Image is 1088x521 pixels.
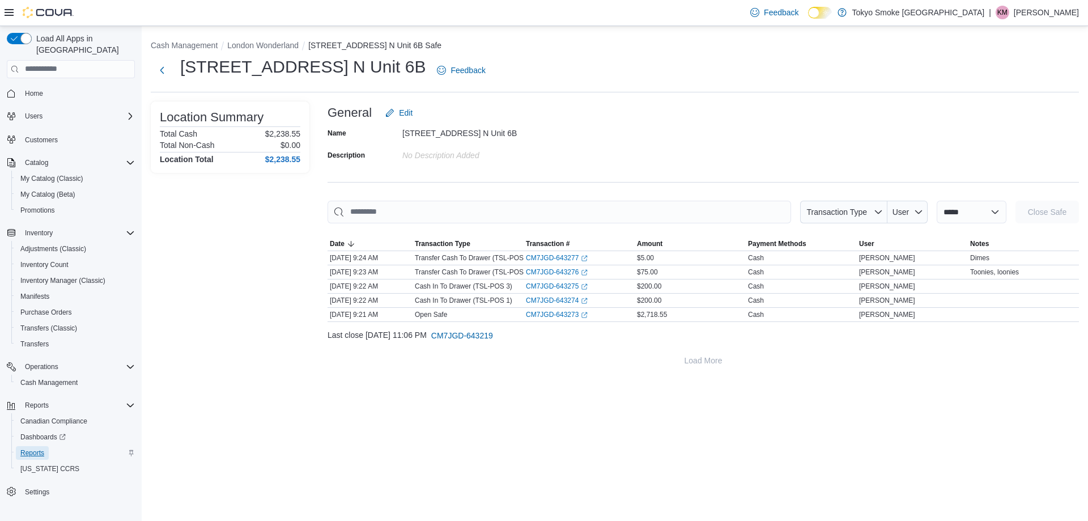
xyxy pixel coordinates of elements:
[16,337,135,351] span: Transfers
[16,306,135,319] span: Purchase Orders
[180,56,426,78] h1: [STREET_ADDRESS] N Unit 6B
[16,321,82,335] a: Transfers (Classic)
[328,251,413,265] div: [DATE] 9:24 AM
[11,336,139,352] button: Transfers
[526,239,569,248] span: Transaction #
[16,430,135,444] span: Dashboards
[16,376,135,389] span: Cash Management
[328,237,413,251] button: Date
[381,101,417,124] button: Edit
[892,207,909,217] span: User
[160,111,263,124] h3: Location Summary
[996,6,1009,19] div: Kai Mastervick
[16,204,59,217] a: Promotions
[637,268,658,277] span: $75.00
[748,310,764,319] div: Cash
[800,201,887,223] button: Transaction Type
[635,237,746,251] button: Amount
[23,7,74,18] img: Cova
[806,207,867,217] span: Transaction Type
[859,296,915,305] span: [PERSON_NAME]
[16,462,135,476] span: Washington CCRS
[887,201,928,223] button: User
[11,429,139,445] a: Dashboards
[11,202,139,218] button: Promotions
[16,258,135,272] span: Inventory Count
[748,253,764,262] div: Cash
[11,461,139,477] button: [US_STATE] CCRS
[859,282,915,291] span: [PERSON_NAME]
[151,59,173,82] button: Next
[16,306,76,319] a: Purchase Orders
[2,484,139,500] button: Settings
[20,399,53,412] button: Reports
[16,430,70,444] a: Dashboards
[637,282,661,291] span: $200.00
[25,228,53,238] span: Inventory
[25,488,49,497] span: Settings
[746,1,803,24] a: Feedback
[859,268,915,277] span: [PERSON_NAME]
[16,462,84,476] a: [US_STATE] CCRS
[151,40,1079,53] nav: An example of EuiBreadcrumbs
[16,290,135,303] span: Manifests
[25,362,58,371] span: Operations
[852,6,985,19] p: Tokyo Smoke [GEOGRAPHIC_DATA]
[526,253,588,262] a: CM7JGD-643277External link
[20,87,48,100] a: Home
[16,376,82,389] a: Cash Management
[11,320,139,336] button: Transfers (Classic)
[526,268,588,277] a: CM7JGD-643276External link
[1015,201,1079,223] button: Close Safe
[328,308,413,321] div: [DATE] 9:21 AM
[415,253,532,262] p: Transfer Cash To Drawer (TSL-POS 3)
[997,6,1008,19] span: KM
[11,445,139,461] button: Reports
[20,464,79,473] span: [US_STATE] CCRS
[11,273,139,289] button: Inventory Manager (Classic)
[581,255,588,262] svg: External link
[16,204,135,217] span: Promotions
[20,276,105,285] span: Inventory Manager (Classic)
[227,41,299,50] button: London Wonderland
[20,109,135,123] span: Users
[2,108,139,124] button: Users
[25,135,58,145] span: Customers
[20,86,135,100] span: Home
[748,282,764,291] div: Cash
[637,310,667,319] span: $2,718.55
[11,413,139,429] button: Canadian Compliance
[11,171,139,187] button: My Catalog (Classic)
[20,133,62,147] a: Customers
[20,340,49,349] span: Transfers
[160,141,215,150] h6: Total Non-Cash
[20,226,135,240] span: Inventory
[160,155,214,164] h4: Location Total
[970,268,1019,277] span: Toonies, loonies
[989,6,991,19] p: |
[20,308,72,317] span: Purchase Orders
[16,172,135,185] span: My Catalog (Classic)
[328,294,413,307] div: [DATE] 9:22 AM
[859,310,915,319] span: [PERSON_NAME]
[25,401,49,410] span: Reports
[427,324,498,347] button: CM7JGD-643219
[637,239,662,248] span: Amount
[415,239,470,248] span: Transaction Type
[581,283,588,290] svg: External link
[160,129,197,138] h6: Total Cash
[20,156,53,170] button: Catalog
[16,446,49,460] a: Reports
[16,337,53,351] a: Transfers
[2,225,139,241] button: Inventory
[432,59,490,82] a: Feedback
[413,237,524,251] button: Transaction Type
[402,146,554,160] div: No Description added
[20,324,77,333] span: Transfers (Classic)
[265,155,300,164] h4: $2,238.55
[450,65,485,76] span: Feedback
[16,290,54,303] a: Manifests
[859,239,874,248] span: User
[328,279,413,293] div: [DATE] 9:22 AM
